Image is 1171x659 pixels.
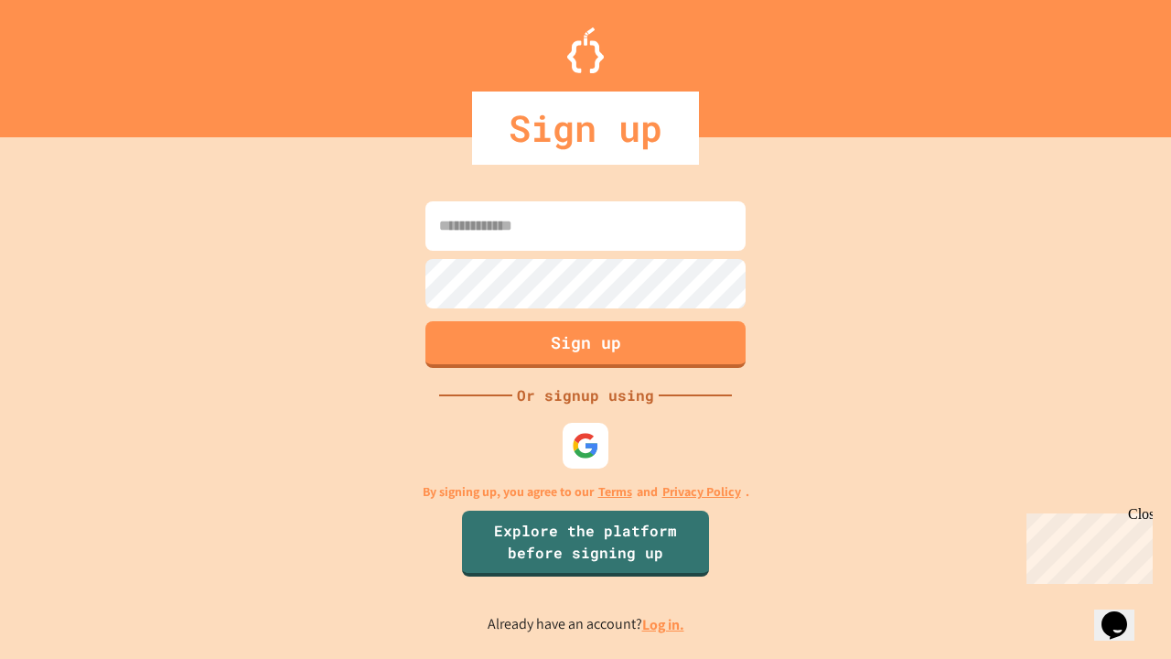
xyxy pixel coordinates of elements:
[423,482,749,502] p: By signing up, you agree to our and .
[572,432,599,459] img: google-icon.svg
[642,615,684,634] a: Log in.
[598,482,632,502] a: Terms
[472,92,699,165] div: Sign up
[512,384,659,406] div: Or signup using
[1094,586,1153,641] iframe: chat widget
[425,321,746,368] button: Sign up
[567,27,604,73] img: Logo.svg
[1019,506,1153,584] iframe: chat widget
[662,482,741,502] a: Privacy Policy
[462,511,709,577] a: Explore the platform before signing up
[7,7,126,116] div: Chat with us now!Close
[488,613,684,636] p: Already have an account?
